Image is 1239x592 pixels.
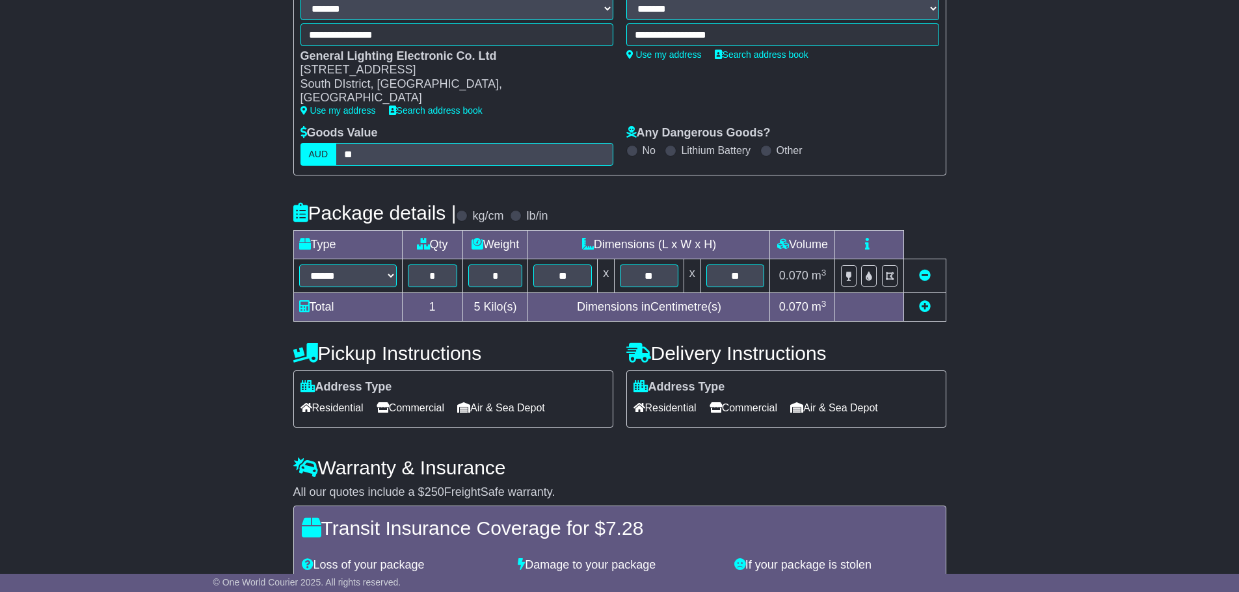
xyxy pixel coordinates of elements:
[715,49,808,60] a: Search address book
[626,126,771,140] label: Any Dangerous Goods?
[300,105,376,116] a: Use my address
[728,558,944,573] div: If your package is stolen
[779,300,808,313] span: 0.070
[626,342,946,364] h4: Delivery Instructions
[377,398,444,418] span: Commercial
[300,77,600,105] div: South DIstrict, [GEOGRAPHIC_DATA], [GEOGRAPHIC_DATA]
[293,202,457,224] h4: Package details |
[293,457,946,478] h4: Warranty & Insurance
[462,293,528,322] td: Kilo(s)
[779,269,808,282] span: 0.070
[293,231,402,259] td: Type
[633,398,697,418] span: Residential
[511,558,728,573] div: Damage to your package
[300,63,600,77] div: [STREET_ADDRESS]
[300,380,392,394] label: Address Type
[457,398,545,418] span: Air & Sea Depot
[300,143,337,166] label: AUD
[402,293,462,322] td: 1
[462,231,528,259] td: Weight
[293,485,946,500] div: All our quotes include a $ FreightSafe warranty.
[710,398,777,418] span: Commercial
[300,398,364,418] span: Residential
[598,259,615,293] td: x
[425,485,444,498] span: 250
[300,49,600,64] div: General Lighting Electronic Co. Ltd
[626,49,702,60] a: Use my address
[472,209,503,224] label: kg/cm
[821,268,827,277] sup: 3
[295,558,512,573] div: Loss of your package
[812,300,827,313] span: m
[473,300,480,313] span: 5
[213,577,401,587] span: © One World Courier 2025. All rights reserved.
[293,342,613,364] h4: Pickup Instructions
[293,293,402,322] td: Total
[919,269,931,282] a: Remove this item
[300,126,378,140] label: Goods Value
[528,231,770,259] td: Dimensions (L x W x H)
[684,259,700,293] td: x
[812,269,827,282] span: m
[643,144,656,157] label: No
[526,209,548,224] label: lb/in
[821,299,827,309] sup: 3
[528,293,770,322] td: Dimensions in Centimetre(s)
[919,300,931,313] a: Add new item
[777,144,803,157] label: Other
[389,105,483,116] a: Search address book
[302,517,938,539] h4: Transit Insurance Coverage for $
[633,380,725,394] label: Address Type
[770,231,835,259] td: Volume
[681,144,751,157] label: Lithium Battery
[402,231,462,259] td: Qty
[790,398,878,418] span: Air & Sea Depot
[606,517,643,539] span: 7.28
